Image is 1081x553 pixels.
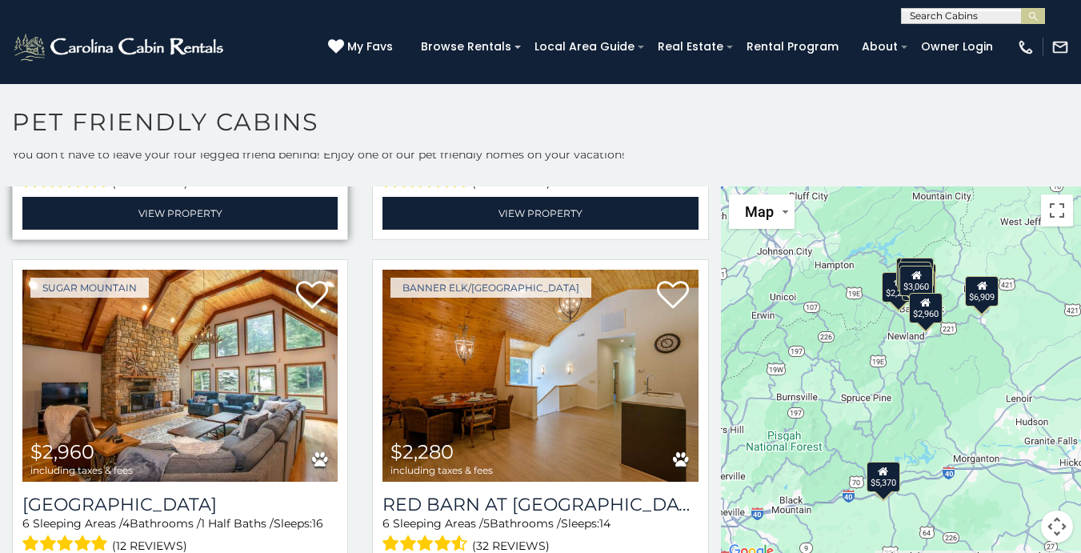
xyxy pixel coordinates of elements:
div: $6,909 [965,276,999,307]
h3: Sugar Mountain Lodge [22,494,338,515]
div: $5,370 [867,461,900,491]
h3: Red Barn at Tiffanys Estate [382,494,698,515]
span: 4 [122,516,130,531]
div: $2,841 [896,257,930,287]
img: phone-regular-white.png [1017,38,1035,56]
a: Browse Rentals [413,34,519,59]
div: $2,909 [902,263,935,294]
div: $3,060 [899,265,933,295]
a: [GEOGRAPHIC_DATA] [22,494,338,515]
button: Change map style [729,194,795,229]
div: $2,960 [909,292,943,323]
span: 1 Half Baths / [201,516,274,531]
a: Real Estate [650,34,731,59]
span: 6 [382,516,390,531]
div: $4,969 [901,270,935,301]
div: $2,961 [900,258,934,288]
a: Owner Login [913,34,1001,59]
a: Banner Elk/[GEOGRAPHIC_DATA] [390,278,591,298]
button: Toggle fullscreen view [1041,194,1073,226]
a: About [854,34,906,59]
span: including taxes & fees [390,465,493,475]
span: $2,960 [30,440,94,463]
span: including taxes & fees [30,465,133,475]
div: $2,280 [882,271,915,302]
img: White-1-2.png [12,31,228,63]
span: 16 [312,516,323,531]
span: 5 [483,516,490,531]
a: Add to favorites [296,279,328,313]
a: Red Barn at Tiffanys Estate $2,280 including taxes & fees [382,270,698,481]
div: $2,962 [898,262,931,292]
button: Map camera controls [1041,511,1073,543]
a: View Property [22,197,338,230]
a: View Property [382,197,698,230]
img: mail-regular-white.png [1051,38,1069,56]
span: Map [745,203,774,220]
span: 14 [599,516,611,531]
a: Sugar Mountain [30,278,149,298]
a: Local Area Guide [526,34,643,59]
a: Red Barn at [GEOGRAPHIC_DATA] [382,494,698,515]
span: $2,280 [390,440,454,463]
span: 6 [22,516,30,531]
a: Rental Program [739,34,847,59]
a: Add to favorites [657,279,689,313]
a: My Favs [328,38,397,56]
a: Sugar Mountain Lodge $2,960 including taxes & fees [22,270,338,481]
img: Red Barn at Tiffanys Estate [382,270,698,481]
img: Sugar Mountain Lodge [22,270,338,481]
span: My Favs [347,38,393,55]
